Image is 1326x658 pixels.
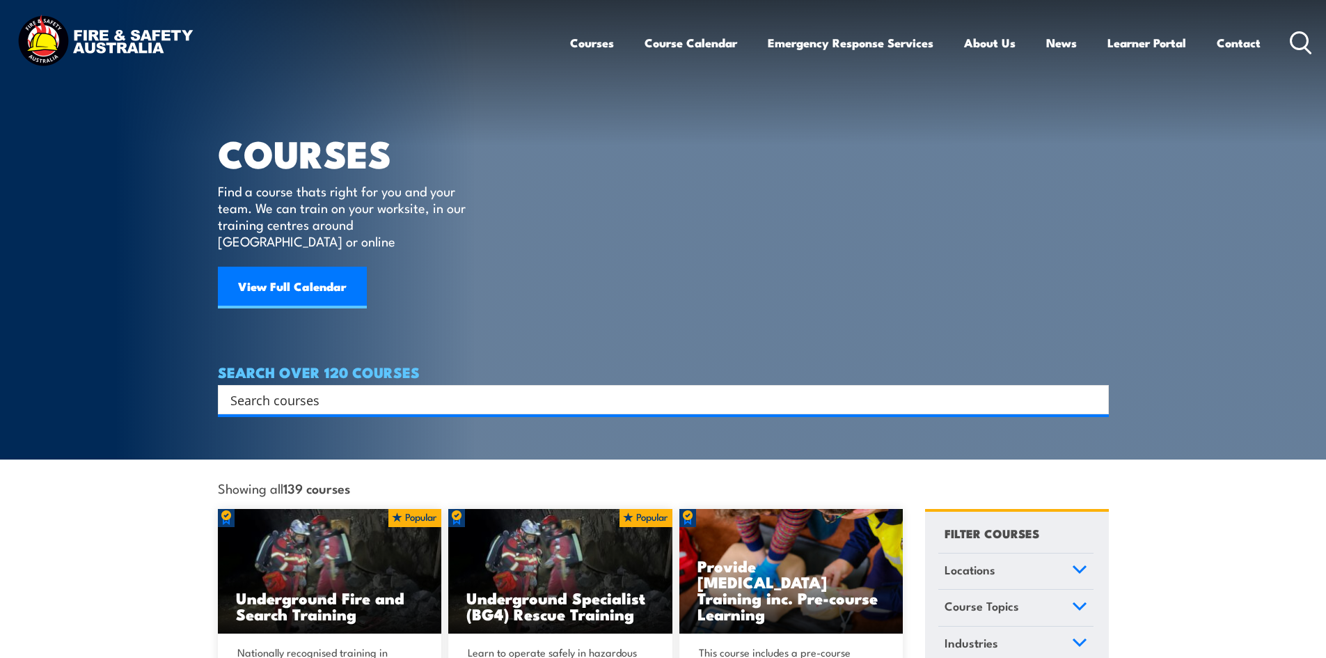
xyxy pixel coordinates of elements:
h1: COURSES [218,136,486,169]
a: About Us [964,24,1016,61]
a: Course Topics [938,590,1094,626]
span: Locations [945,561,995,579]
span: Course Topics [945,597,1019,616]
span: Showing all [218,480,350,495]
a: Emergency Response Services [768,24,933,61]
a: Provide [MEDICAL_DATA] Training inc. Pre-course Learning [679,509,903,634]
img: Underground mine rescue [218,509,442,634]
p: Find a course thats right for you and your team. We can train on your worksite, in our training c... [218,182,472,249]
a: Locations [938,554,1094,590]
h4: SEARCH OVER 120 COURSES [218,364,1109,379]
h4: FILTER COURSES [945,524,1039,542]
form: Search form [233,390,1081,409]
h3: Provide [MEDICAL_DATA] Training inc. Pre-course Learning [697,558,885,622]
a: Contact [1217,24,1261,61]
a: News [1046,24,1077,61]
button: Search magnifier button [1084,390,1104,409]
input: Search input [230,389,1078,410]
strong: 139 courses [283,478,350,497]
a: Learner Portal [1107,24,1186,61]
a: Underground Fire and Search Training [218,509,442,634]
a: Course Calendar [645,24,737,61]
h3: Underground Fire and Search Training [236,590,424,622]
img: Low Voltage Rescue and Provide CPR [679,509,903,634]
h3: Underground Specialist (BG4) Rescue Training [466,590,654,622]
a: View Full Calendar [218,267,367,308]
a: Courses [570,24,614,61]
span: Industries [945,634,998,652]
img: Underground mine rescue [448,509,672,634]
a: Underground Specialist (BG4) Rescue Training [448,509,672,634]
